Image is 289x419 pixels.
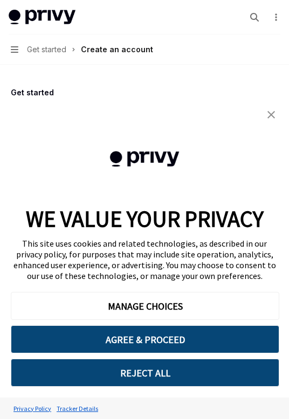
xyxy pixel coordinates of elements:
div: Create an account [81,43,153,56]
button: AGREE & PROCEED [11,325,279,353]
img: light logo [9,10,75,25]
button: MANAGE CHOICES [11,292,279,320]
button: More actions [270,10,280,25]
span: WE VALUE YOUR PRIVACY [26,205,264,233]
span: Get started [27,43,66,56]
img: close banner [267,111,275,118]
img: company logo [87,136,202,183]
a: Privacy Policy [11,399,54,418]
a: Tracker Details [54,399,101,418]
div: This site uses cookies and related technologies, as described in our privacy policy, for purposes... [11,238,278,281]
a: close banner [260,104,282,125]
div: Get started [11,87,278,98]
button: REJECT ALL [11,359,279,387]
